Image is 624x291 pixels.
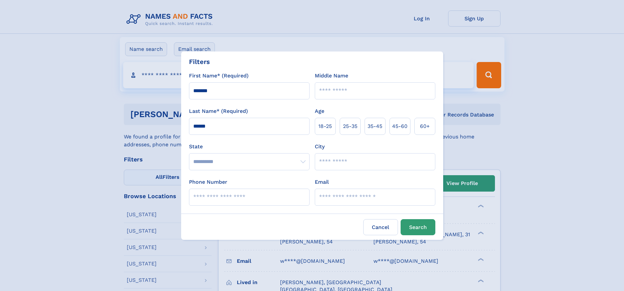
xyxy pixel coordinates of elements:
[315,72,348,80] label: Middle Name
[189,143,310,151] label: State
[315,178,329,186] label: Email
[392,122,407,130] span: 45‑60
[318,122,332,130] span: 18‑25
[401,219,435,235] button: Search
[368,122,382,130] span: 35‑45
[189,72,249,80] label: First Name* (Required)
[420,122,430,130] span: 60+
[189,57,210,67] div: Filters
[189,107,248,115] label: Last Name* (Required)
[315,107,324,115] label: Age
[343,122,357,130] span: 25‑35
[363,219,398,235] label: Cancel
[189,178,227,186] label: Phone Number
[315,143,325,151] label: City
